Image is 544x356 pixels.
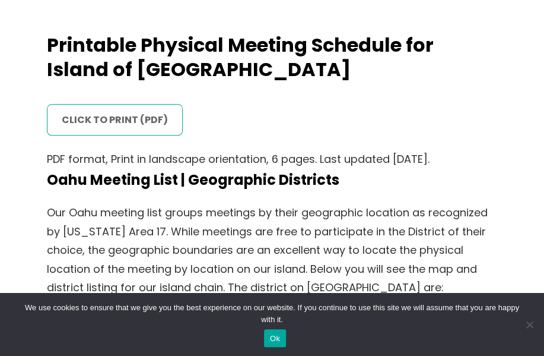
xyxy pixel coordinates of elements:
p: PDF format, Print in landscape orientation, 6 pages. Last updated [DATE]. [47,150,498,169]
button: Ok [264,329,286,347]
span: We use cookies to ensure that we give you the best experience on our website. If you continue to ... [18,302,526,326]
p: Our Oahu meeting list groups meetings by their geographic location as recognized by [US_STATE] Ar... [47,203,498,297]
h4: Oahu Meeting List | Geographic Districts [47,171,498,189]
span: No [523,319,535,330]
a: click to print (PDF) [47,104,183,135]
h2: Printable Physical Meeting Schedule for Island of [GEOGRAPHIC_DATA] [47,33,498,82]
